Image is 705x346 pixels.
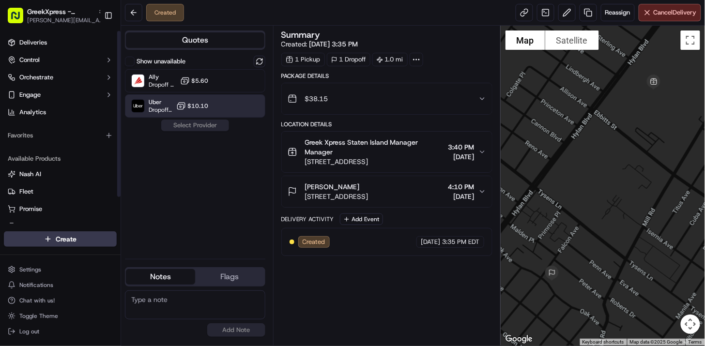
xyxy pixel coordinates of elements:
[4,201,117,217] button: Promise
[639,4,701,21] button: CancelDelivery
[136,176,155,184] span: [DATE]
[56,234,77,244] span: Create
[10,126,65,134] div: Past conversations
[4,309,117,323] button: Toggle Theme
[10,141,25,156] img: Liam S.
[4,52,117,68] button: Control
[4,166,117,182] button: Nash AI
[282,83,492,114] button: $38.15
[421,238,441,246] span: [DATE]
[82,217,90,225] div: 💻
[340,213,383,225] button: Add Event
[448,142,475,152] span: 3:40 PM
[20,92,38,110] img: 5e9a9d7314ff4150bce227a61376b483.jpg
[681,315,700,334] button: Map camera controls
[281,53,325,66] div: 1 Pickup
[30,176,128,184] span: [PERSON_NAME] [PERSON_NAME]
[10,167,25,182] img: Dianne Alexi Soriano
[4,184,117,199] button: Fleet
[4,151,117,166] div: Available Products
[19,222,66,231] span: Product Catalog
[132,100,144,112] img: Uber
[4,105,117,120] a: Analytics
[4,70,117,85] button: Orchestrate
[305,182,360,192] span: [PERSON_NAME]
[305,94,328,104] span: $38.15
[180,76,209,86] button: $5.60
[503,333,535,346] a: Open this area in Google Maps (opens a new window)
[126,32,264,48] button: Quotes
[8,170,113,179] a: Nash AI
[654,8,697,17] span: Cancel Delivery
[86,150,106,158] span: [DATE]
[188,102,209,110] span: $10.10
[165,95,176,107] button: Start new chat
[601,4,635,21] button: Reassign
[681,30,700,50] button: Toggle fullscreen view
[305,157,444,166] span: [STREET_ADDRESS]
[281,72,492,80] div: Package Details
[19,56,40,64] span: Control
[448,192,475,201] span: [DATE]
[10,10,29,29] img: Nash
[78,212,159,230] a: 💻API Documentation
[281,30,321,39] h3: Summary
[19,38,47,47] span: Deliveries
[92,216,155,226] span: API Documentation
[44,102,133,110] div: We're available if you need us!
[68,240,117,247] a: Powered byPylon
[327,53,370,66] div: 1 Dropoff
[281,215,334,223] div: Delivery Activity
[149,98,172,106] span: Uber
[8,187,113,196] a: Fleet
[19,90,41,99] span: Engage
[281,120,492,128] div: Location Details
[4,4,100,27] button: GreekXpress - [GEOGRAPHIC_DATA][PERSON_NAME][EMAIL_ADDRESS][DOMAIN_NAME]
[19,266,41,273] span: Settings
[149,106,172,114] span: Dropoff ETA 21 minutes
[582,339,624,346] button: Keyboard shortcuts
[506,30,545,50] button: Show street map
[192,77,209,85] span: $5.60
[44,92,159,102] div: Start new chat
[195,269,264,285] button: Flags
[4,278,117,292] button: Notifications
[443,238,480,246] span: 3:35 PM EDT
[126,269,195,285] button: Notes
[19,205,42,213] span: Promise
[305,192,368,201] span: [STREET_ADDRESS]
[4,231,117,247] button: Create
[282,176,492,207] button: [PERSON_NAME][STREET_ADDRESS]4:10 PM[DATE]
[137,57,185,66] label: Show unavailable
[132,75,144,87] img: Ally
[19,170,41,179] span: Nash AI
[8,205,113,213] a: Promise
[10,39,176,54] p: Welcome 👋
[689,339,702,345] a: Terms (opens in new tab)
[130,176,134,184] span: •
[448,152,475,162] span: [DATE]
[149,81,176,89] span: Dropoff ETA 7 hours
[10,217,17,225] div: 📗
[4,263,117,276] button: Settings
[305,137,444,157] span: Greek Xpress Staten Island Manager Manager
[309,40,358,48] span: [DATE] 3:35 PM
[27,7,94,16] button: GreekXpress - [GEOGRAPHIC_DATA]
[150,124,176,135] button: See all
[281,39,358,49] span: Created:
[27,16,105,24] button: [PERSON_NAME][EMAIL_ADDRESS][DOMAIN_NAME]
[25,62,174,73] input: Got a question? Start typing here...
[19,328,39,335] span: Log out
[6,212,78,230] a: 📗Knowledge Base
[4,219,117,234] button: Product Catalog
[30,150,78,158] span: [PERSON_NAME]
[4,87,117,103] button: Engage
[19,216,74,226] span: Knowledge Base
[19,187,33,196] span: Fleet
[19,108,46,117] span: Analytics
[282,132,492,172] button: Greek Xpress Staten Island Manager Manager[STREET_ADDRESS]3:40 PM[DATE]
[96,240,117,247] span: Pylon
[4,128,117,143] div: Favorites
[4,35,117,50] a: Deliveries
